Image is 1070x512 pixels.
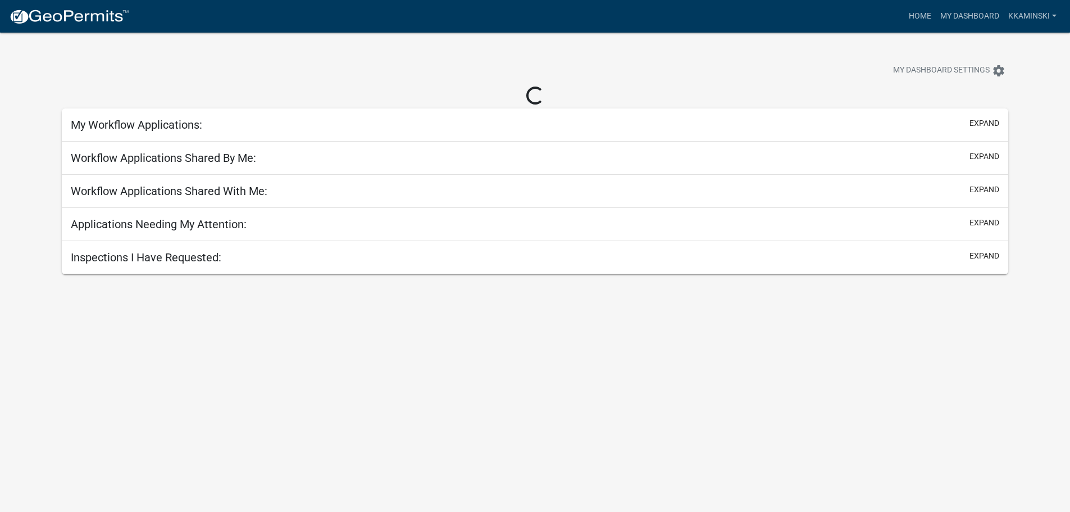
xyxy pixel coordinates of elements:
button: expand [969,250,999,262]
a: My Dashboard [936,6,1004,27]
h5: My Workflow Applications: [71,118,202,132]
h5: Applications Needing My Attention: [71,218,247,231]
h5: Inspections I Have Requested: [71,251,221,264]
i: settings [992,64,1005,78]
button: My Dashboard Settingssettings [884,60,1014,81]
button: expand [969,217,999,229]
button: expand [969,184,999,196]
button: expand [969,151,999,162]
h5: Workflow Applications Shared With Me: [71,184,267,198]
a: kkaminski [1004,6,1061,27]
a: Home [904,6,936,27]
span: My Dashboard Settings [893,64,990,78]
button: expand [969,117,999,129]
h5: Workflow Applications Shared By Me: [71,151,256,165]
